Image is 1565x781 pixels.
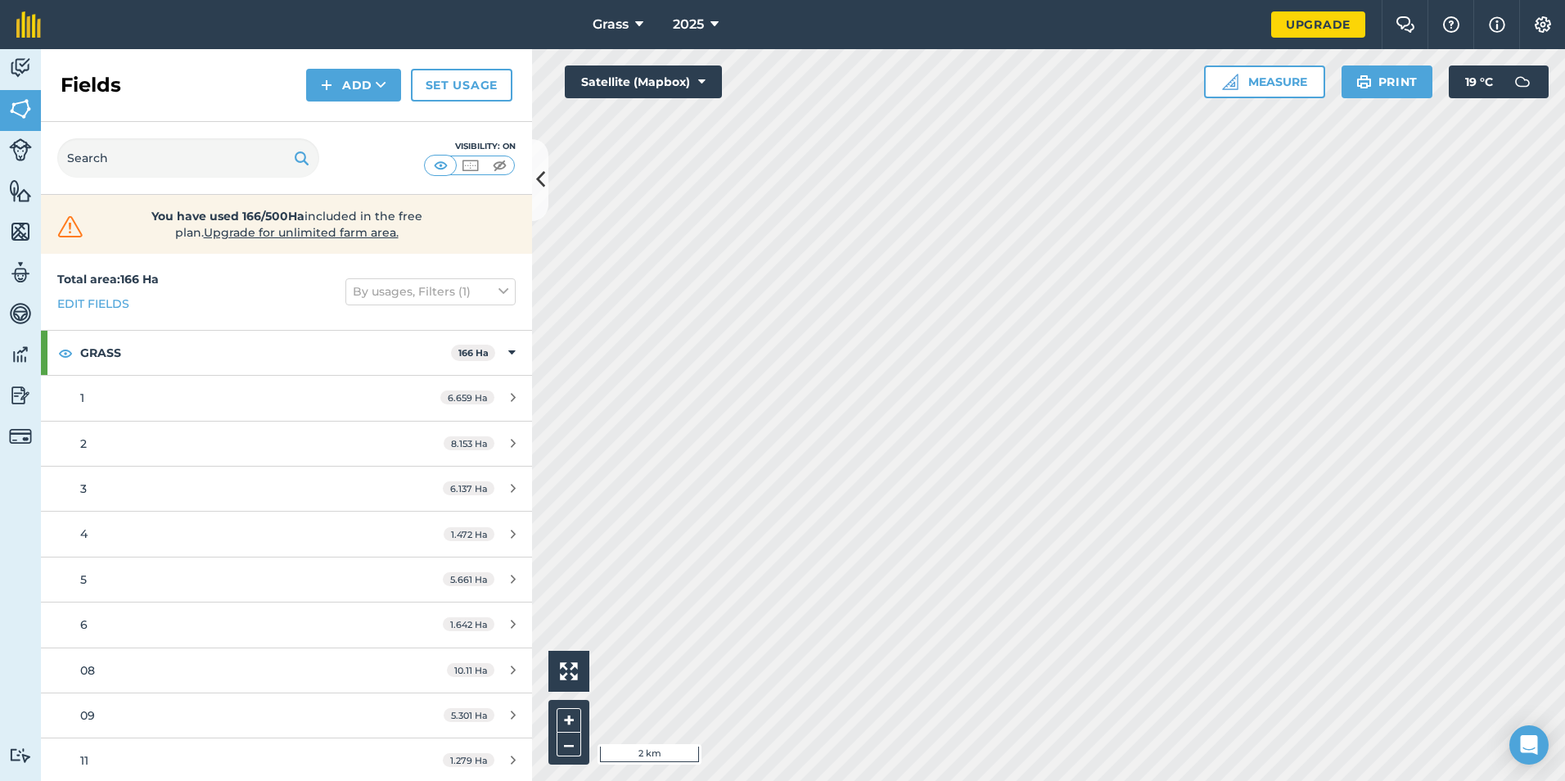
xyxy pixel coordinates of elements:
span: 3 [80,481,87,496]
span: 1 [80,390,84,405]
button: + [557,708,581,733]
button: Satellite (Mapbox) [565,65,722,98]
img: Four arrows, one pointing top left, one top right, one bottom right and the last bottom left [560,662,578,680]
h2: Fields [61,72,121,98]
span: 6.659 Ha [440,390,494,404]
span: 6.137 Ha [443,481,494,495]
img: svg+xml;base64,PD94bWwgdmVyc2lvbj0iMS4wIiBlbmNvZGluZz0idXRmLTgiPz4KPCEtLSBHZW5lcmF0b3I6IEFkb2JlIE... [9,260,32,285]
img: svg+xml;base64,PHN2ZyB4bWxucz0iaHR0cDovL3d3dy53My5vcmcvMjAwMC9zdmciIHdpZHRoPSIxNCIgaGVpZ2h0PSIyNC... [321,75,332,95]
img: svg+xml;base64,PHN2ZyB4bWxucz0iaHR0cDovL3d3dy53My5vcmcvMjAwMC9zdmciIHdpZHRoPSI1NiIgaGVpZ2h0PSI2MC... [9,219,32,244]
a: Upgrade [1271,11,1365,38]
img: svg+xml;base64,PHN2ZyB4bWxucz0iaHR0cDovL3d3dy53My5vcmcvMjAwMC9zdmciIHdpZHRoPSI1MCIgaGVpZ2h0PSI0MC... [460,157,480,174]
span: Grass [593,15,629,34]
img: svg+xml;base64,PHN2ZyB4bWxucz0iaHR0cDovL3d3dy53My5vcmcvMjAwMC9zdmciIHdpZHRoPSIxOSIgaGVpZ2h0PSIyNC... [1356,72,1372,92]
div: GRASS166 Ha [41,331,532,375]
img: svg+xml;base64,PHN2ZyB4bWxucz0iaHR0cDovL3d3dy53My5vcmcvMjAwMC9zdmciIHdpZHRoPSIxOSIgaGVpZ2h0PSIyNC... [294,148,309,168]
a: 36.137 Ha [41,467,532,511]
img: svg+xml;base64,PHN2ZyB4bWxucz0iaHR0cDovL3d3dy53My5vcmcvMjAwMC9zdmciIHdpZHRoPSIzMiIgaGVpZ2h0PSIzMC... [54,214,87,239]
img: svg+xml;base64,PD94bWwgdmVyc2lvbj0iMS4wIiBlbmNvZGluZz0idXRmLTgiPz4KPCEtLSBHZW5lcmF0b3I6IEFkb2JlIE... [9,425,32,448]
button: 19 °C [1449,65,1549,98]
span: 5.661 Ha [443,572,494,586]
img: Two speech bubbles overlapping with the left bubble in the forefront [1396,16,1415,33]
img: svg+xml;base64,PHN2ZyB4bWxucz0iaHR0cDovL3d3dy53My5vcmcvMjAwMC9zdmciIHdpZHRoPSI1MCIgaGVpZ2h0PSI0MC... [431,157,451,174]
button: Print [1342,65,1433,98]
span: 1.279 Ha [443,753,494,767]
img: svg+xml;base64,PHN2ZyB4bWxucz0iaHR0cDovL3d3dy53My5vcmcvMjAwMC9zdmciIHdpZHRoPSI1NiIgaGVpZ2h0PSI2MC... [9,178,32,203]
button: Add [306,69,401,102]
input: Search [57,138,319,178]
a: 16.659 Ha [41,376,532,420]
img: svg+xml;base64,PD94bWwgdmVyc2lvbj0iMS4wIiBlbmNvZGluZz0idXRmLTgiPz4KPCEtLSBHZW5lcmF0b3I6IEFkb2JlIE... [9,342,32,367]
strong: You have used 166/500Ha [151,209,304,223]
div: Open Intercom Messenger [1509,725,1549,765]
span: 2 [80,436,87,451]
span: 2025 [673,15,704,34]
a: 0810.11 Ha [41,648,532,693]
button: – [557,733,581,756]
a: 55.661 Ha [41,558,532,602]
img: fieldmargin Logo [16,11,41,38]
span: 19 ° C [1465,65,1493,98]
button: Measure [1204,65,1325,98]
img: svg+xml;base64,PD94bWwgdmVyc2lvbj0iMS4wIiBlbmNvZGluZz0idXRmLTgiPz4KPCEtLSBHZW5lcmF0b3I6IEFkb2JlIE... [9,747,32,763]
img: svg+xml;base64,PHN2ZyB4bWxucz0iaHR0cDovL3d3dy53My5vcmcvMjAwMC9zdmciIHdpZHRoPSI1MCIgaGVpZ2h0PSI0MC... [489,157,510,174]
img: A question mark icon [1441,16,1461,33]
span: 8.153 Ha [444,436,494,450]
span: 5 [80,572,87,587]
a: 095.301 Ha [41,693,532,738]
span: 10.11 Ha [447,663,494,677]
span: 5.301 Ha [444,708,494,722]
a: 28.153 Ha [41,422,532,466]
img: svg+xml;base64,PD94bWwgdmVyc2lvbj0iMS4wIiBlbmNvZGluZz0idXRmLTgiPz4KPCEtLSBHZW5lcmF0b3I6IEFkb2JlIE... [9,301,32,326]
strong: GRASS [80,331,451,375]
span: 08 [80,663,95,678]
img: svg+xml;base64,PD94bWwgdmVyc2lvbj0iMS4wIiBlbmNvZGluZz0idXRmLTgiPz4KPCEtLSBHZW5lcmF0b3I6IEFkb2JlIE... [1506,65,1539,98]
span: 1.472 Ha [444,527,494,541]
button: By usages, Filters (1) [345,278,516,305]
img: svg+xml;base64,PD94bWwgdmVyc2lvbj0iMS4wIiBlbmNvZGluZz0idXRmLTgiPz4KPCEtLSBHZW5lcmF0b3I6IEFkb2JlIE... [9,56,32,80]
span: 4 [80,526,88,541]
img: Ruler icon [1222,74,1238,90]
img: svg+xml;base64,PHN2ZyB4bWxucz0iaHR0cDovL3d3dy53My5vcmcvMjAwMC9zdmciIHdpZHRoPSIxNyIgaGVpZ2h0PSIxNy... [1489,15,1505,34]
img: svg+xml;base64,PD94bWwgdmVyc2lvbj0iMS4wIiBlbmNvZGluZz0idXRmLTgiPz4KPCEtLSBHZW5lcmF0b3I6IEFkb2JlIE... [9,383,32,408]
strong: 166 Ha [458,347,489,359]
span: Upgrade for unlimited farm area. [204,225,399,240]
span: 11 [80,753,88,768]
a: Edit fields [57,295,129,313]
img: svg+xml;base64,PD94bWwgdmVyc2lvbj0iMS4wIiBlbmNvZGluZz0idXRmLTgiPz4KPCEtLSBHZW5lcmF0b3I6IEFkb2JlIE... [9,138,32,161]
span: included in the free plan . [112,208,461,241]
div: Visibility: On [424,140,516,153]
strong: Total area : 166 Ha [57,272,159,287]
span: 6 [80,617,88,632]
img: A cog icon [1533,16,1553,33]
a: Set usage [411,69,512,102]
img: svg+xml;base64,PHN2ZyB4bWxucz0iaHR0cDovL3d3dy53My5vcmcvMjAwMC9zdmciIHdpZHRoPSIxOCIgaGVpZ2h0PSIyNC... [58,343,73,363]
a: 61.642 Ha [41,603,532,647]
span: 09 [80,708,95,723]
a: 41.472 Ha [41,512,532,556]
img: svg+xml;base64,PHN2ZyB4bWxucz0iaHR0cDovL3d3dy53My5vcmcvMjAwMC9zdmciIHdpZHRoPSI1NiIgaGVpZ2h0PSI2MC... [9,97,32,121]
a: You have used 166/500Haincluded in the free plan.Upgrade for unlimited farm area. [54,208,519,241]
span: 1.642 Ha [443,617,494,631]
